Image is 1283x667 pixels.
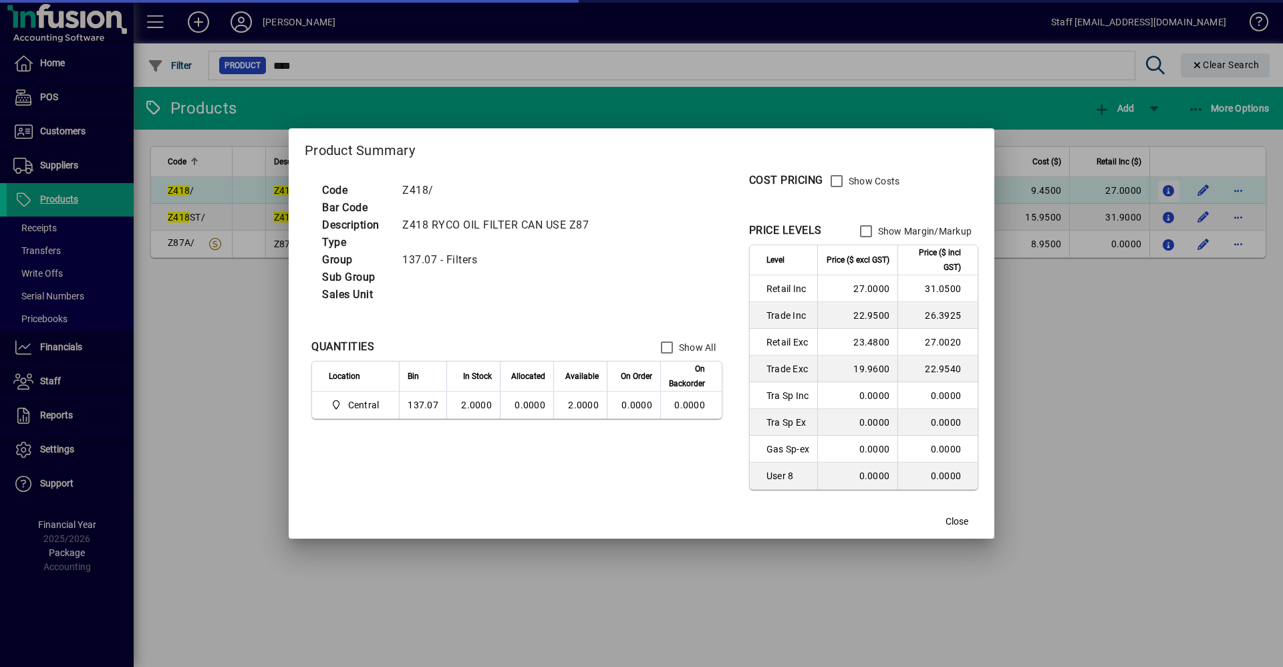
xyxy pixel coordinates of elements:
td: 22.9500 [817,302,897,329]
td: 27.0000 [817,275,897,302]
label: Show All [676,341,716,354]
td: 137.07 [399,392,446,418]
span: Tra Sp Inc [766,389,809,402]
span: Level [766,253,785,267]
td: 0.0000 [817,382,897,409]
span: In Stock [463,369,492,384]
td: Sub Group [315,269,396,286]
td: 0.0000 [897,382,978,409]
td: 26.3925 [897,302,978,329]
span: Allocated [511,369,545,384]
span: Retail Exc [766,336,809,349]
td: 27.0020 [897,329,978,356]
td: 0.0000 [897,462,978,489]
td: 19.9600 [817,356,897,382]
td: 2.0000 [446,392,500,418]
td: 0.0000 [660,392,722,418]
td: 0.0000 [897,436,978,462]
span: Available [565,369,599,384]
span: Location [329,369,360,384]
div: COST PRICING [749,172,823,188]
span: Central [348,398,380,412]
span: User 8 [766,469,809,483]
td: Z418/ [396,182,605,199]
h2: Product Summary [289,128,994,167]
td: Z418 RYCO OIL FILTER CAN USE Z87 [396,217,605,234]
span: On Order [621,369,652,384]
td: 22.9540 [897,356,978,382]
td: 0.0000 [500,392,553,418]
span: Gas Sp-ex [766,442,809,456]
span: 0.0000 [621,400,652,410]
td: 31.0500 [897,275,978,302]
span: Tra Sp Ex [766,416,809,429]
span: Trade Exc [766,362,809,376]
span: On Backorder [669,362,705,391]
button: Close [936,509,978,533]
td: Sales Unit [315,286,396,303]
td: 2.0000 [553,392,607,418]
td: 137.07 - Filters [396,251,605,269]
span: Central [329,397,384,413]
span: Close [946,515,968,529]
td: 23.4800 [817,329,897,356]
td: Group [315,251,396,269]
span: Bin [408,369,419,384]
td: 0.0000 [897,409,978,436]
label: Show Costs [846,174,900,188]
td: Type [315,234,396,251]
span: Retail Inc [766,282,809,295]
span: Price ($ excl GST) [827,253,889,267]
td: Code [315,182,396,199]
div: PRICE LEVELS [749,223,822,239]
td: 0.0000 [817,436,897,462]
span: Trade Inc [766,309,809,322]
td: Description [315,217,396,234]
td: 0.0000 [817,462,897,489]
label: Show Margin/Markup [875,225,972,238]
span: Price ($ incl GST) [906,245,961,275]
div: QUANTITIES [311,339,374,355]
td: 0.0000 [817,409,897,436]
td: Bar Code [315,199,396,217]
